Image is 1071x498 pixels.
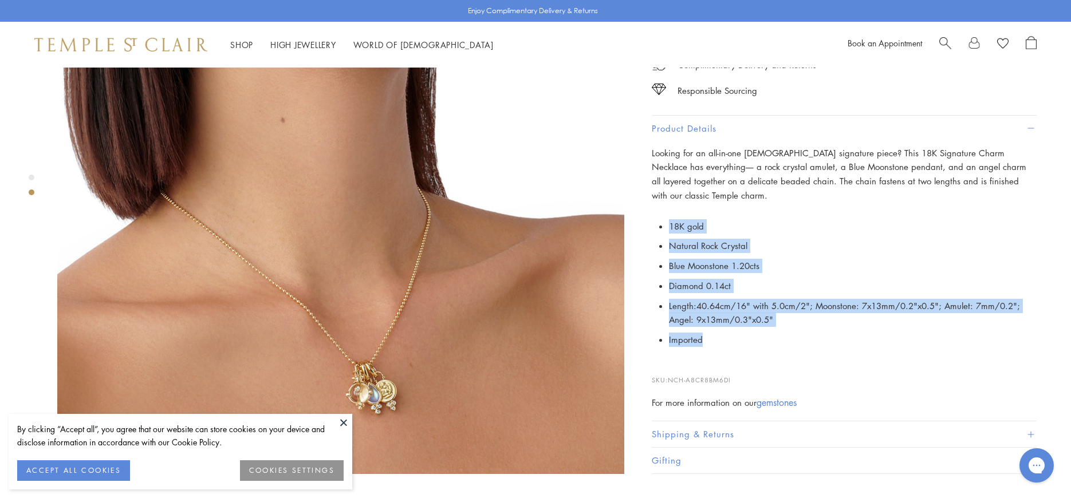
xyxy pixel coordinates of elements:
[939,36,951,53] a: Search
[652,84,666,95] img: icon_sourcing.svg
[669,330,1037,350] li: Imported
[230,38,494,52] nav: Main navigation
[669,216,1037,236] li: 18K gold
[669,296,1037,330] li: Length: 40.64cm/16" with 5.0cm/2"; Moonstone: 7x13mm/0.2"x0.5"; Amulet: 7mm/0.2"; Angel: 9x13mm/0...
[1026,36,1037,53] a: Open Shopping Bag
[17,460,130,481] button: ACCEPT ALL COOKIES
[669,276,1037,296] li: Diamond 0.14ct
[848,37,922,49] a: Book an Appointment
[353,39,494,50] a: World of [DEMOGRAPHIC_DATA]World of [DEMOGRAPHIC_DATA]
[652,147,1026,201] span: Looking for an all-in-one [DEMOGRAPHIC_DATA] signature piece? This 18K Signature Charm Necklace h...
[997,36,1009,53] a: View Wishlist
[270,39,336,50] a: High JewelleryHigh Jewellery
[34,38,207,52] img: Temple St. Clair
[1014,444,1060,487] iframe: Gorgias live chat messenger
[240,460,344,481] button: COOKIES SETTINGS
[757,396,797,409] a: gemstones
[468,5,598,17] p: Enjoy Complimentary Delivery & Returns
[652,363,1037,385] p: SKU:
[652,396,1037,410] div: For more information on our
[230,39,253,50] a: ShopShop
[652,448,1037,473] button: Gifting
[668,376,731,384] span: NCH-A8CR8BM6DI
[669,256,1037,276] li: Blue Moonstone 1.20cts
[17,422,344,449] div: By clicking “Accept all”, you agree that our website can store cookies on your device and disclos...
[669,236,1037,256] li: Natural Rock Crystal
[29,172,34,204] div: Product gallery navigation
[678,84,757,98] div: Responsible Sourcing
[652,422,1037,448] button: Shipping & Returns
[652,116,1037,141] button: Product Details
